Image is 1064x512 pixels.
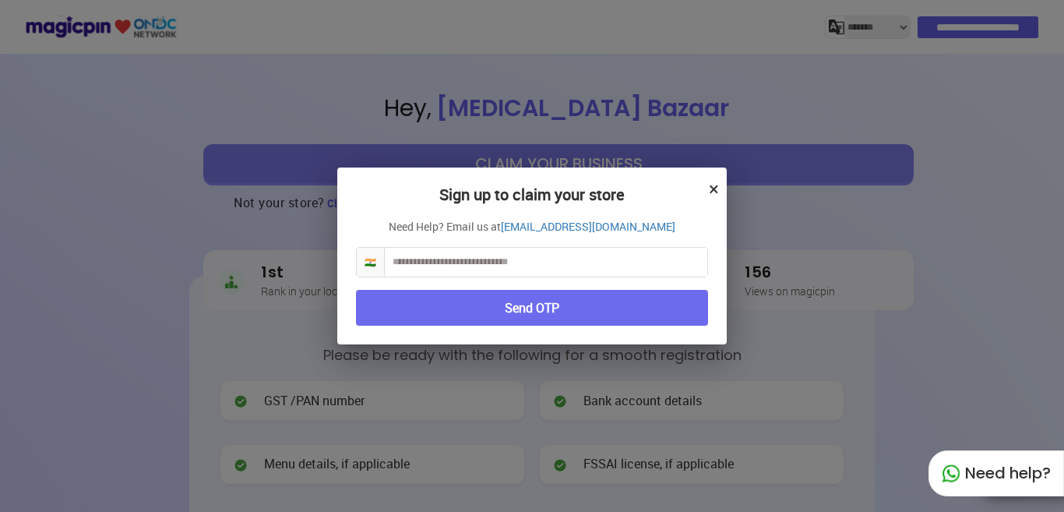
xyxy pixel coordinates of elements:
[357,248,385,277] span: 🇮🇳
[942,464,960,483] img: whatapp_green.7240e66a.svg
[501,219,675,235] a: [EMAIL_ADDRESS][DOMAIN_NAME]
[709,175,719,202] button: ×
[356,186,708,219] h2: Sign up to claim your store
[928,450,1064,496] div: Need help?
[356,290,708,327] button: Send OTP
[356,219,708,235] p: Need Help? Email us at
